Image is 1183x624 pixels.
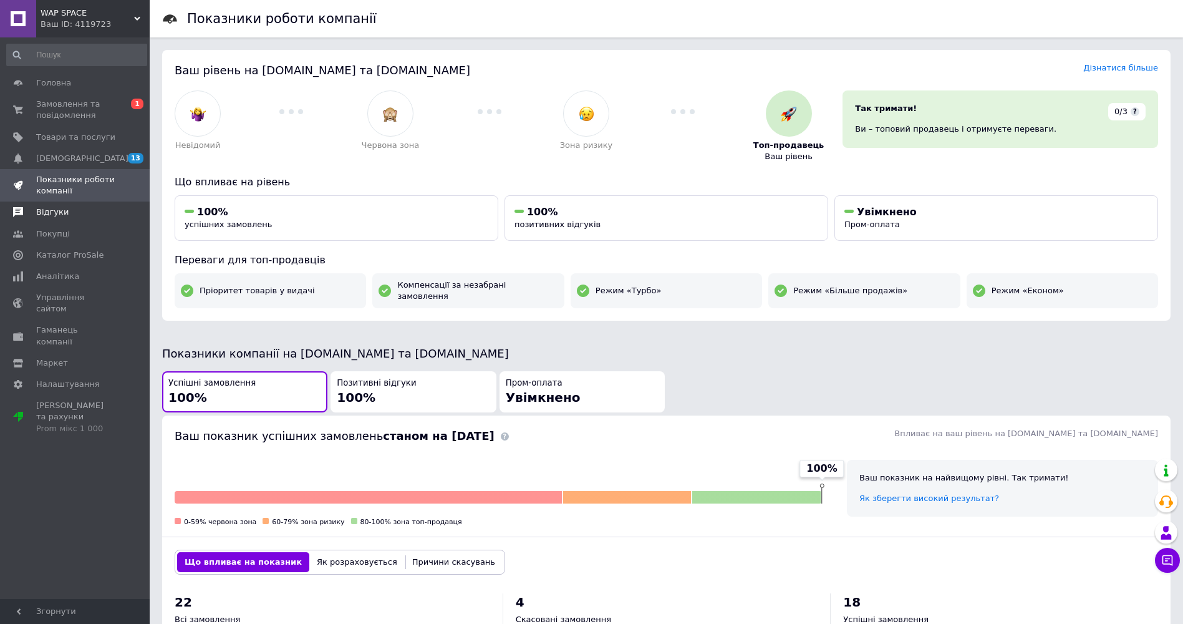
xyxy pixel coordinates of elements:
button: Чат з покупцем [1155,548,1180,573]
img: :disappointed_relieved: [579,106,594,122]
span: Відгуки [36,207,69,218]
button: Причини скасувань [405,552,503,572]
span: Режим «Турбо» [596,285,662,296]
img: :see_no_evil: [382,106,398,122]
span: Переваги для топ-продавців [175,254,326,266]
span: 100% [806,462,837,475]
span: 13 [128,153,143,163]
div: Ваш ID: 4119723 [41,19,150,30]
span: 0-59% червона зона [184,518,256,526]
span: Всі замовлення [175,615,240,624]
h1: Показники роботи компанії [187,11,377,26]
span: Пром-оплата [844,220,900,229]
span: Компенсації за незабрані замовлення [397,280,558,302]
span: Впливає на ваш рівень на [DOMAIN_NAME] та [DOMAIN_NAME] [894,429,1158,438]
button: Пром-оплатаУвімкнено [500,371,665,413]
span: Невідомий [175,140,221,151]
span: Що впливає на рівень [175,176,290,188]
button: УвімкненоПром-оплата [834,195,1158,241]
a: Дізнатися більше [1083,63,1158,72]
button: 100%позитивних відгуків [505,195,828,241]
button: Що впливає на показник [177,552,309,572]
button: Успішні замовлення100% [162,371,327,413]
span: Увімкнено [506,390,581,405]
span: 4 [516,595,524,610]
span: Пріоритет товарів у видачі [200,285,315,296]
div: Ви – топовий продавець і отримуєте переваги. [855,124,1146,135]
span: Покупці [36,228,70,240]
span: Каталог ProSale [36,250,104,261]
span: Головна [36,77,71,89]
span: Пром-оплата [506,378,563,389]
span: Гаманець компанії [36,324,115,347]
span: Так тримати! [855,104,917,113]
span: Налаштування [36,379,100,390]
span: 60-79% зона ризику [272,518,344,526]
img: :woman-shrugging: [190,106,206,122]
span: Успішні замовлення [168,378,256,389]
span: [PERSON_NAME] та рахунки [36,400,115,434]
span: 100% [337,390,375,405]
img: :rocket: [781,106,796,122]
span: Ваш рівень на [DOMAIN_NAME] та [DOMAIN_NAME] [175,64,470,77]
button: 100%успішних замовлень [175,195,498,241]
span: [DEMOGRAPHIC_DATA] [36,153,128,164]
div: Ваш показник на найвищому рівні. Так тримати! [859,472,1146,484]
div: Prom мікс 1 000 [36,423,115,434]
span: ? [1131,107,1139,116]
span: WAP SPACE [41,7,134,19]
span: Успішні замовлення [843,615,929,624]
span: Режим «Економ» [992,285,1064,296]
span: 100% [168,390,207,405]
div: 0/3 [1108,103,1146,120]
span: Червона зона [362,140,420,151]
span: Ваш показник успішних замовлень [175,429,495,442]
span: Маркет [36,358,68,369]
span: 100% [527,206,558,218]
span: Зона ризику [560,140,613,151]
input: Пошук [6,44,147,66]
span: 18 [843,595,861,610]
button: Позитивні відгуки100% [331,371,496,413]
span: Показники компанії на [DOMAIN_NAME] та [DOMAIN_NAME] [162,347,509,360]
span: Позитивні відгуки [337,378,416,389]
span: Топ-продавець [753,140,824,151]
span: позитивних відгуків [514,220,601,229]
b: станом на [DATE] [383,429,494,442]
span: 100% [197,206,228,218]
span: 1 [131,99,143,109]
span: Управління сайтом [36,292,115,314]
span: Аналітика [36,271,79,282]
span: 80-100% зона топ-продавця [360,518,462,526]
span: Увімкнено [857,206,917,218]
span: Ваш рівень [765,151,813,162]
button: Як розраховується [309,552,405,572]
a: Як зберегти високий результат? [859,494,999,503]
span: Скасовані замовлення [516,615,611,624]
span: успішних замовлень [185,220,272,229]
span: Товари та послуги [36,132,115,143]
span: Замовлення та повідомлення [36,99,115,121]
span: Режим «Більше продажів» [793,285,907,296]
span: 22 [175,595,192,610]
span: Показники роботи компанії [36,174,115,197]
